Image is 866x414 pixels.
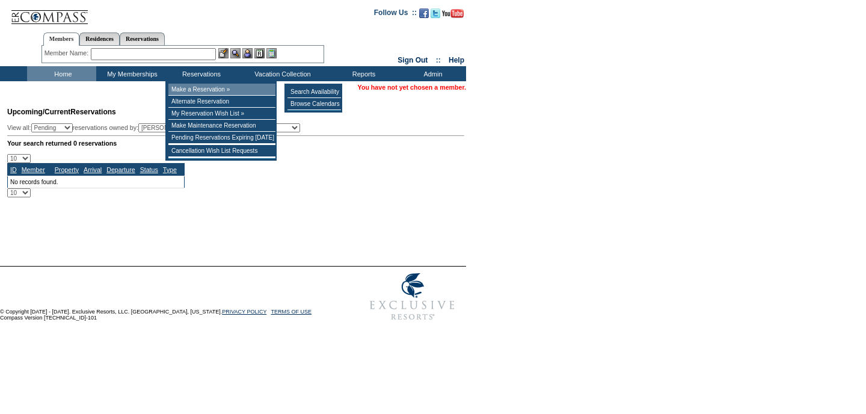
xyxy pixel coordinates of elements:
a: Arrival [84,166,102,173]
span: You have not yet chosen a member. [358,84,466,91]
a: Residences [79,32,120,45]
a: Reservations [120,32,165,45]
a: Sign Out [398,56,428,64]
td: Make Maintenance Reservation [168,120,275,132]
a: TERMS OF USE [271,309,312,315]
td: Cancellation Wish List Requests [168,145,275,157]
img: b_calculator.gif [266,48,277,58]
a: ID [10,166,17,173]
td: Admin [397,66,466,81]
a: Status [140,166,158,173]
td: Alternate Reservation [168,96,275,108]
img: Become our fan on Facebook [419,8,429,18]
a: PRIVACY POLICY [222,309,266,315]
td: Vacation Collection [235,66,328,81]
td: Make a Reservation » [168,84,275,96]
td: Search Availability [287,86,341,98]
td: Pending Reservations Expiring [DATE] [168,132,275,144]
span: Upcoming/Current [7,108,70,116]
img: b_edit.gif [218,48,229,58]
a: Type [163,166,177,173]
td: Home [27,66,96,81]
td: Reservations [165,66,235,81]
img: Follow us on Twitter [431,8,440,18]
a: Member [22,166,45,173]
div: View all: reservations owned by: [7,123,306,132]
a: Departure [106,166,135,173]
img: Impersonate [242,48,253,58]
td: My Memberships [96,66,165,81]
a: Subscribe to our YouTube Channel [442,12,464,19]
td: Browse Calendars [287,98,341,110]
a: Members [43,32,80,46]
td: No records found. [8,176,185,188]
div: Member Name: [45,48,91,58]
td: My Reservation Wish List » [168,108,275,120]
a: Follow us on Twitter [431,12,440,19]
img: Exclusive Resorts [358,267,466,327]
span: Reservations [7,108,116,116]
img: Reservations [254,48,265,58]
a: Become our fan on Facebook [419,12,429,19]
div: Your search returned 0 reservations [7,140,464,147]
a: Property [55,166,79,173]
td: Reports [328,66,397,81]
td: Follow Us :: [374,7,417,22]
img: View [230,48,241,58]
a: Help [449,56,464,64]
span: :: [436,56,441,64]
img: Subscribe to our YouTube Channel [442,9,464,18]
